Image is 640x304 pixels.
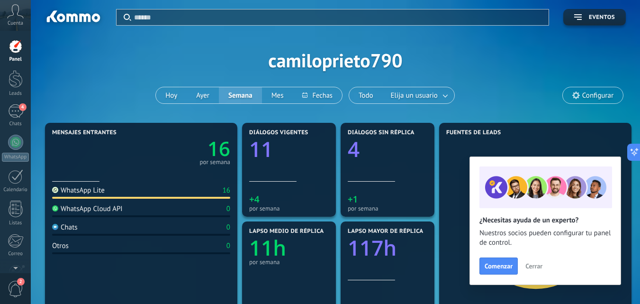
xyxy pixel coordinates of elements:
div: por semana [249,205,329,212]
text: 11 [249,135,273,163]
button: Hoy [156,87,187,103]
div: 0 [226,241,230,250]
div: WhatsApp Cloud API [52,204,123,213]
img: Chats [52,224,58,230]
div: Listas [2,220,29,226]
button: Ayer [187,87,219,103]
div: 0 [226,204,230,213]
span: Configurar [582,92,613,100]
span: 2 [17,278,25,286]
span: Lapso mayor de réplica [348,228,423,235]
div: Chats [2,121,29,127]
div: Chats [52,223,78,232]
span: 4 [19,103,27,111]
button: Semana [219,87,262,103]
span: Nuestros socios pueden configurar tu panel de control. [479,229,611,248]
div: 0 [226,223,230,232]
div: Leads [2,91,29,97]
button: Eventos [563,9,626,26]
div: Otros [52,241,69,250]
a: 117h [348,233,427,262]
span: Mensajes entrantes [52,129,117,136]
div: Correo [2,251,29,257]
img: WhatsApp Lite [52,187,58,193]
div: Calendario [2,187,29,193]
div: por semana [249,258,329,266]
span: Eventos [589,14,615,21]
span: Diálogos sin réplica [348,129,415,136]
div: Panel [2,56,29,63]
div: WhatsApp Lite [52,186,105,195]
div: 16 [223,186,230,195]
button: Cerrar [521,259,547,273]
div: WhatsApp [2,153,29,162]
button: Fechas [293,87,342,103]
span: Comenzar [485,263,513,269]
text: +1 [348,193,358,205]
button: Todo [349,87,383,103]
span: Cuenta [8,20,23,27]
h2: ¿Necesitas ayuda de un experto? [479,216,611,225]
text: 117h [348,233,397,262]
text: +4 [249,193,260,205]
span: Diálogos vigentes [249,129,308,136]
button: Comenzar [479,258,518,275]
text: 11h [249,233,286,262]
span: Elija un usuario [389,89,440,102]
span: Fuentes de leads [446,129,501,136]
div: por semana [199,160,230,165]
button: Mes [262,87,293,103]
text: 16 [207,135,230,162]
img: WhatsApp Cloud API [52,205,58,212]
div: por semana [348,205,427,212]
a: 16 [141,135,230,162]
span: Lapso medio de réplica [249,228,324,235]
button: Elija un usuario [383,87,454,103]
text: 4 [348,135,360,163]
span: Cerrar [525,263,542,269]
